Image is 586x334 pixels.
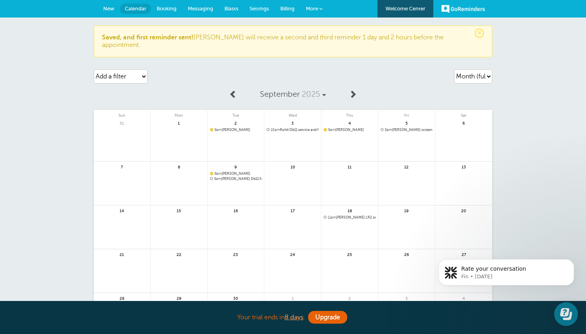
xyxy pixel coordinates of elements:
span: Blasts [224,6,238,12]
span: 9am [214,128,222,132]
span: Billing [280,6,295,12]
span: 6 [460,120,467,126]
span: 8am [385,128,392,132]
span: 8 [175,164,183,170]
span: 1 [175,120,183,126]
a: 8 days [285,314,303,321]
a: 10amRohit Db11 service and front tires [267,128,319,132]
span: 2 [232,120,239,126]
span: More [306,6,318,12]
span: 2025 [302,90,320,99]
span: 23 [232,251,239,257]
span: 9 [232,164,239,170]
a: Upgrade [308,311,347,324]
span: Fri [378,110,435,118]
span: 9am [214,172,222,176]
span: Wed [264,110,321,118]
span: Sat [435,110,492,118]
span: Thu [321,110,378,118]
p: [PERSON_NAME] will receive a second and third reminder 1 day and 2 hours before the appointment. [102,34,484,49]
a: 9am[PERSON_NAME] [210,172,262,176]
a: 9am[PERSON_NAME] [324,128,376,132]
span: 29 [175,295,183,301]
span: 30 [232,295,239,301]
span: Booking [157,6,177,12]
span: 4 [346,120,353,126]
span: Settings [250,6,269,12]
span: Calendar [125,6,146,12]
span: 11 [346,164,353,170]
span: 18 [346,207,353,213]
a: 11am[PERSON_NAME] LR2 service [324,215,376,220]
span: 31 [118,120,126,126]
span: Chetan Venkatesh [210,172,262,176]
span: 24 [289,251,296,257]
span: 21 [118,251,126,257]
span: Sun [94,110,150,118]
span: 9am [214,177,221,181]
span: Rohit Db11 service and front tires [267,128,319,132]
span: 19 [403,207,410,213]
span: 20 [460,207,467,213]
span: Confirmed. Changing the appointment date will unconfirm the appointment. [210,128,212,131]
div: Your trial ends in . [94,309,492,326]
span: 16 [232,207,239,213]
span: Confirmed. Changing the appointment date will unconfirm the appointment. [210,172,212,175]
span: 17 [289,207,296,213]
a: Calendar [120,4,151,14]
span: 1 [289,295,296,301]
span: × [475,29,484,38]
a: 9am[PERSON_NAME] [210,128,262,132]
span: 10am [271,128,280,132]
span: Dheeraj Db11 front brakes [210,177,262,181]
span: 2 [346,295,353,301]
span: 26 [403,251,410,257]
a: September 2025 [242,86,344,103]
iframe: Intercom notifications message [427,242,586,330]
span: 5 [403,120,410,126]
span: September [260,90,300,99]
a: 9am[PERSON_NAME] Db11 front brakes [210,177,262,181]
span: Cary Hanpton LR2 service [324,215,376,220]
span: Mon [151,110,207,118]
span: 3 [289,120,296,126]
b: Saved, and first reminder sent! [102,34,193,41]
span: New [103,6,114,12]
span: 13 [460,164,467,170]
span: 3 [403,295,410,301]
span: 10 [289,164,296,170]
span: Colin [210,128,262,132]
span: Messaging [188,6,213,12]
span: 22 [175,251,183,257]
span: 28 [118,295,126,301]
span: 11am [328,215,336,219]
span: 12 [403,164,410,170]
span: Ed michell screen wash bottle [381,128,433,132]
span: 9am [328,128,335,132]
span: 15 [175,207,183,213]
span: 14 [118,207,126,213]
span: Confirmed. Changing the appointment date will unconfirm the appointment. [324,128,326,131]
span: 25 [346,251,353,257]
span: Nic Nickravesh [324,128,376,132]
span: 7 [118,164,126,170]
a: 8am[PERSON_NAME] screen wash bottle [381,128,433,132]
span: Tue [208,110,264,118]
